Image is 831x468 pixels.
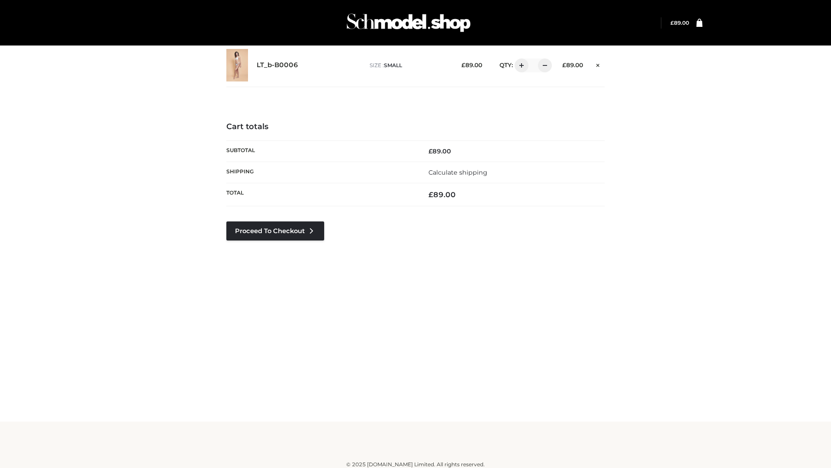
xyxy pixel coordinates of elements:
div: QTY: [491,58,549,72]
a: Proceed to Checkout [226,221,324,240]
img: Schmodel Admin 964 [344,6,473,40]
span: £ [562,62,566,68]
a: Calculate shipping [428,169,487,176]
bdi: 89.00 [461,62,482,68]
bdi: 89.00 [562,62,583,68]
a: LT_b-B0006 [257,61,298,69]
bdi: 89.00 [670,19,689,26]
h4: Cart totals [226,122,605,132]
th: Total [226,183,415,206]
span: £ [670,19,674,26]
span: SMALL [384,62,402,68]
th: Shipping [226,162,415,183]
a: £89.00 [670,19,689,26]
bdi: 89.00 [428,147,451,155]
a: Remove this item [592,58,605,70]
bdi: 89.00 [428,190,456,199]
span: £ [428,190,433,199]
span: £ [428,147,432,155]
p: size : [370,62,448,69]
span: £ [461,62,465,68]
th: Subtotal [226,140,415,162]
